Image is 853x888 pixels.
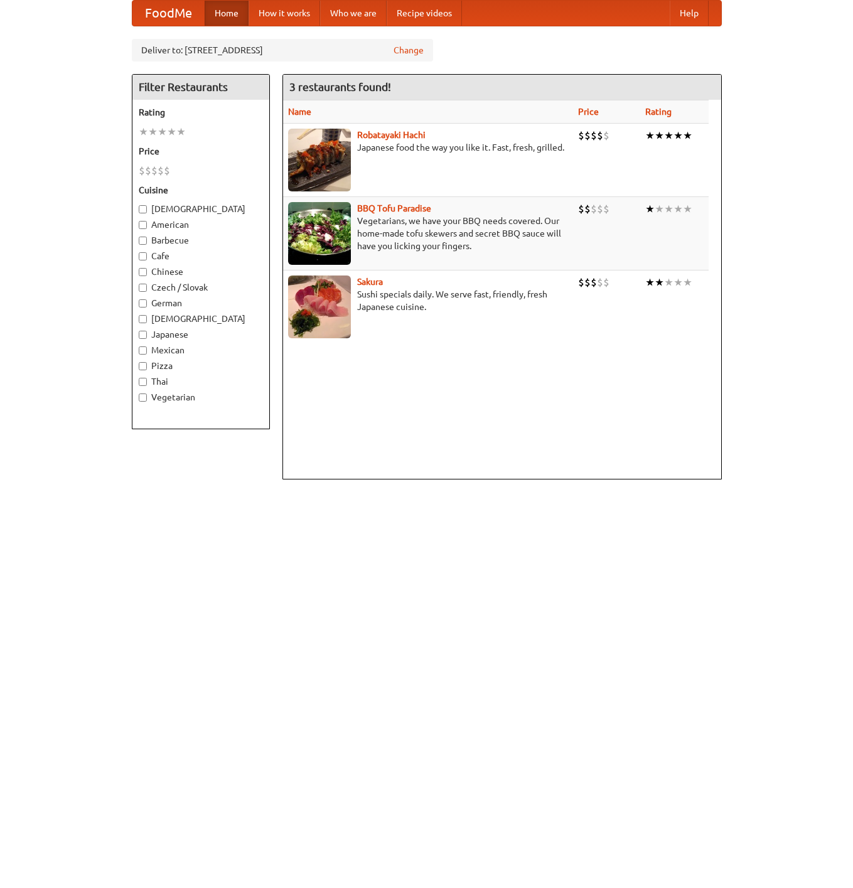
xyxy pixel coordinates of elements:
[288,215,568,252] p: Vegetarians, we have your BBQ needs covered. Our home-made tofu skewers and secret BBQ sauce will...
[664,202,673,216] li: ★
[645,129,655,142] li: ★
[139,184,263,196] h5: Cuisine
[139,106,263,119] h5: Rating
[139,218,263,231] label: American
[645,275,655,289] li: ★
[249,1,320,26] a: How it works
[139,378,147,386] input: Thai
[139,315,147,323] input: [DEMOGRAPHIC_DATA]
[673,275,683,289] li: ★
[394,44,424,56] a: Change
[288,107,311,117] a: Name
[288,129,351,191] img: robatayaki.jpg
[148,125,158,139] li: ★
[645,107,672,117] a: Rating
[591,129,597,142] li: $
[357,130,426,140] a: Robatayaki Hachi
[139,203,263,215] label: [DEMOGRAPHIC_DATA]
[139,297,263,309] label: German
[139,234,263,247] label: Barbecue
[288,288,568,313] p: Sushi specials daily. We serve fast, friendly, fresh Japanese cuisine.
[603,129,609,142] li: $
[139,391,263,404] label: Vegetarian
[673,202,683,216] li: ★
[683,202,692,216] li: ★
[387,1,462,26] a: Recipe videos
[683,275,692,289] li: ★
[139,221,147,229] input: American
[664,275,673,289] li: ★
[176,125,186,139] li: ★
[288,275,351,338] img: sakura.jpg
[584,129,591,142] li: $
[139,393,147,402] input: Vegetarian
[320,1,387,26] a: Who we are
[139,237,147,245] input: Barbecue
[683,129,692,142] li: ★
[139,299,147,308] input: German
[139,284,147,292] input: Czech / Slovak
[139,346,147,355] input: Mexican
[139,145,263,158] h5: Price
[591,202,597,216] li: $
[139,375,263,388] label: Thai
[139,362,147,370] input: Pizza
[139,250,263,262] label: Cafe
[139,164,145,178] li: $
[139,331,147,339] input: Japanese
[139,268,147,276] input: Chinese
[357,277,383,287] a: Sakura
[164,164,170,178] li: $
[584,275,591,289] li: $
[145,164,151,178] li: $
[578,275,584,289] li: $
[655,275,664,289] li: ★
[357,203,431,213] a: BBQ Tofu Paradise
[591,275,597,289] li: $
[288,202,351,265] img: tofuparadise.jpg
[205,1,249,26] a: Home
[158,164,164,178] li: $
[578,107,599,117] a: Price
[167,125,176,139] li: ★
[670,1,709,26] a: Help
[584,202,591,216] li: $
[645,202,655,216] li: ★
[578,202,584,216] li: $
[597,202,603,216] li: $
[597,275,603,289] li: $
[139,281,263,294] label: Czech / Slovak
[151,164,158,178] li: $
[603,202,609,216] li: $
[139,344,263,356] label: Mexican
[139,252,147,260] input: Cafe
[597,129,603,142] li: $
[139,328,263,341] label: Japanese
[139,205,147,213] input: [DEMOGRAPHIC_DATA]
[139,313,263,325] label: [DEMOGRAPHIC_DATA]
[132,1,205,26] a: FoodMe
[139,360,263,372] label: Pizza
[578,129,584,142] li: $
[132,39,433,62] div: Deliver to: [STREET_ADDRESS]
[664,129,673,142] li: ★
[655,202,664,216] li: ★
[139,125,148,139] li: ★
[289,81,391,93] ng-pluralize: 3 restaurants found!
[158,125,167,139] li: ★
[288,141,568,154] p: Japanese food the way you like it. Fast, fresh, grilled.
[132,75,269,100] h4: Filter Restaurants
[139,265,263,278] label: Chinese
[603,275,609,289] li: $
[655,129,664,142] li: ★
[673,129,683,142] li: ★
